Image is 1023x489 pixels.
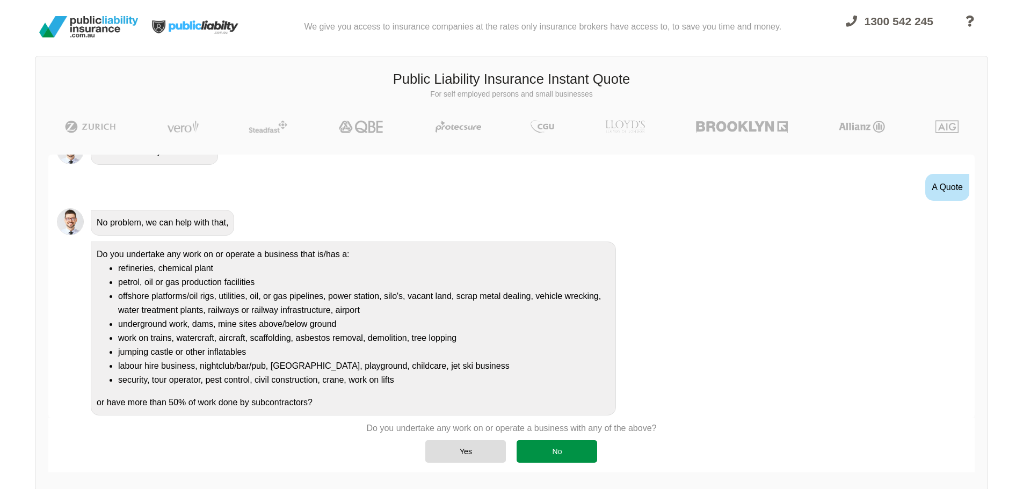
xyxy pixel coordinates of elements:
[43,89,980,100] p: For self employed persons and small businesses
[118,317,610,331] li: underground work, dams, mine sites above/below ground
[931,120,963,133] img: AIG | Public Liability Insurance
[244,120,292,133] img: Steadfast | Public Liability Insurance
[925,174,969,201] div: A Quote
[118,275,610,289] li: petrol, oil or gas production facilities
[526,120,558,133] img: CGU | Public Liability Insurance
[35,12,142,42] img: Public Liability Insurance
[517,440,597,463] div: No
[60,120,121,133] img: Zurich | Public Liability Insurance
[118,345,610,359] li: jumping castle or other inflatables
[118,331,610,345] li: work on trains, watercraft, aircraft, scaffolding, asbestos removal, demolition, tree lopping
[425,440,506,463] div: Yes
[118,289,610,317] li: offshore platforms/oil rigs, utilities, oil, or gas pipelines, power station, silo's, vacant land...
[118,261,610,275] li: refineries, chemical plant
[692,120,792,133] img: Brooklyn | Public Liability Insurance
[91,242,616,415] div: Do you undertake any work on or operate a business that is/has a: or have more than 50% of work d...
[367,422,657,434] p: Do you undertake any work on or operate a business with any of the above?
[162,120,204,133] img: Vero | Public Liability Insurance
[431,120,485,133] img: Protecsure | Public Liability Insurance
[118,373,610,387] li: security, tour operator, pest control, civil construction, crane, work on lifts
[332,120,390,133] img: QBE | Public Liability Insurance
[833,120,890,133] img: Allianz | Public Liability Insurance
[142,4,250,49] img: Public Liability Insurance Light
[865,15,933,27] span: 1300 542 245
[118,359,610,373] li: labour hire business, nightclub/bar/pub, [GEOGRAPHIC_DATA], playground, childcare, jet ski business
[836,9,943,49] a: 1300 542 245
[91,210,234,236] div: No problem, we can help with that,
[57,208,84,235] img: Chatbot | PLI
[304,4,781,49] div: We give you access to insurance companies at the rates only insurance brokers have access to, to ...
[43,70,980,89] h3: Public Liability Insurance Instant Quote
[599,120,651,133] img: LLOYD's | Public Liability Insurance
